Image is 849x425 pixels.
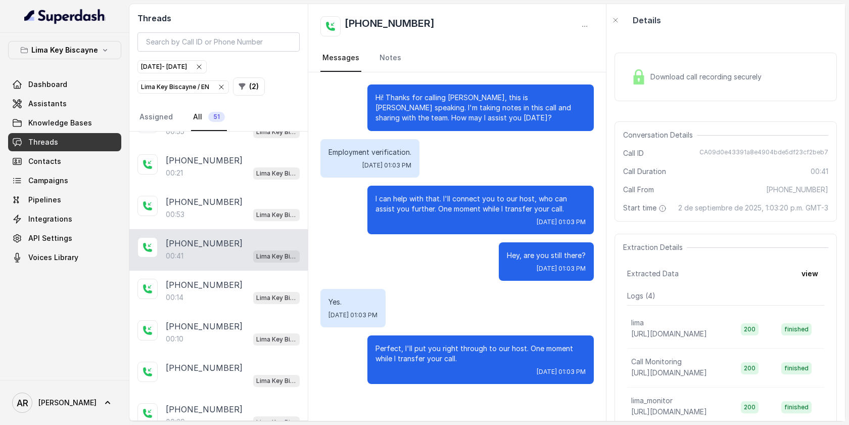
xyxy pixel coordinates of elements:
span: CA09d0e43391a8e4904bde5df23cf2beb7 [699,148,828,158]
p: [PHONE_NUMBER] [166,154,243,166]
p: lima_monitor [631,396,673,406]
a: Notes [378,45,403,72]
span: Conversation Details [623,130,697,140]
p: Details [633,14,661,26]
span: Integrations [28,214,72,224]
h2: Threads [137,12,300,24]
span: Knowledge Bases [28,118,92,128]
p: Logs ( 4 ) [627,291,824,301]
p: Yes. [328,297,378,307]
span: Campaigns [28,176,68,186]
input: Search by Call ID or Phone Number [137,32,300,52]
a: Knowledge Bases [8,114,121,132]
p: [PHONE_NUMBER] [166,403,243,415]
span: API Settings [28,233,72,243]
p: I can help with that. I'll connect you to our host, who can assist you further. One moment while ... [375,194,586,214]
span: Dashboard [28,79,67,90]
span: [URL][DOMAIN_NAME] [631,329,707,338]
h2: [PHONE_NUMBER] [345,16,435,36]
span: Extraction Details [623,242,687,252]
p: Hey, are you still there? [507,250,586,261]
span: Contacts [28,156,61,166]
button: Lima Key Biscayne [8,41,121,59]
a: Dashboard [8,75,121,94]
p: Lima Key Biscayne / EN [256,251,297,262]
p: 00:10 [166,334,183,344]
a: All51 [191,104,227,131]
a: Campaigns [8,172,121,190]
span: finished [781,362,812,374]
p: Employment verification. [328,147,411,157]
p: Lima Key Biscayne / EN [256,334,297,345]
a: Assigned [137,104,175,131]
p: Lima Key Biscayne / EN [256,376,297,386]
span: [DATE] 01:03 PM [537,368,586,376]
span: [PERSON_NAME] [38,398,97,408]
span: [DATE] 01:03 PM [328,311,378,319]
img: Lock Icon [631,69,646,84]
button: [DATE]- [DATE] [137,60,207,73]
p: [PHONE_NUMBER] [166,237,243,249]
button: Lima Key Biscayne / EN [137,80,229,94]
span: 200 [741,362,759,374]
a: Messages [320,45,361,72]
span: Assistants [28,99,67,109]
span: finished [781,323,812,335]
span: Pipelines [28,195,61,205]
p: [PHONE_NUMBER] [166,196,243,208]
p: Lima Key Biscayne / EN [256,127,297,137]
span: [DATE] 01:03 PM [537,218,586,226]
a: API Settings [8,229,121,247]
span: Start time [623,203,669,213]
span: 00:41 [811,166,828,177]
div: [DATE] - [DATE] [141,62,203,72]
p: Lima Key Biscayne / EN [256,293,297,303]
div: Lima Key Biscayne / EN [141,82,225,92]
p: lima [631,318,644,328]
a: Threads [8,133,121,151]
p: [PHONE_NUMBER] [166,279,243,291]
span: [URL][DOMAIN_NAME] [631,368,707,377]
span: [DATE] 01:03 PM [362,161,411,169]
span: Download call recording securely [650,72,766,82]
span: Voices Library [28,252,78,263]
a: Pipelines [8,191,121,209]
p: 00:55 [166,126,184,137]
a: Voices Library [8,248,121,267]
p: Lima Key Biscayne / EN [256,210,297,220]
p: 00:14 [166,292,183,303]
span: 2 de septiembre de 2025, 1:03:20 p.m. GMT-3 [678,203,828,213]
a: Assistants [8,95,121,113]
p: Perfect, I'll put you right through to our host. One moment while I transfer your call. [375,344,586,364]
span: 51 [208,112,225,122]
button: view [795,265,824,283]
span: [PHONE_NUMBER] [766,185,828,195]
p: Hi! Thanks for calling [PERSON_NAME], this is [PERSON_NAME] speaking. I'm taking notes in this ca... [375,93,586,123]
a: [PERSON_NAME] [8,389,121,417]
button: (2) [233,77,265,96]
span: Threads [28,137,58,147]
img: light.svg [24,8,106,24]
span: [DATE] 01:03 PM [537,265,586,273]
p: 00:41 [166,251,183,261]
p: 00:21 [166,168,183,178]
text: AR [17,398,28,408]
span: Extracted Data [627,269,679,279]
span: 200 [741,323,759,335]
span: Call ID [623,148,644,158]
nav: Tabs [137,104,300,131]
span: Call From [623,185,654,195]
span: finished [781,401,812,413]
a: Contacts [8,152,121,171]
p: [PHONE_NUMBER] [166,320,243,332]
p: [PHONE_NUMBER] [166,362,243,374]
p: Lima Key Biscayne / EN [256,168,297,179]
span: 200 [741,401,759,413]
a: Integrations [8,210,121,228]
span: Call Duration [623,166,666,177]
p: Lima Key Biscayne [31,44,98,56]
p: Call Monitoring [631,357,682,367]
nav: Tabs [320,45,594,72]
p: 00:53 [166,209,184,220]
span: [URL][DOMAIN_NAME] [631,407,707,416]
